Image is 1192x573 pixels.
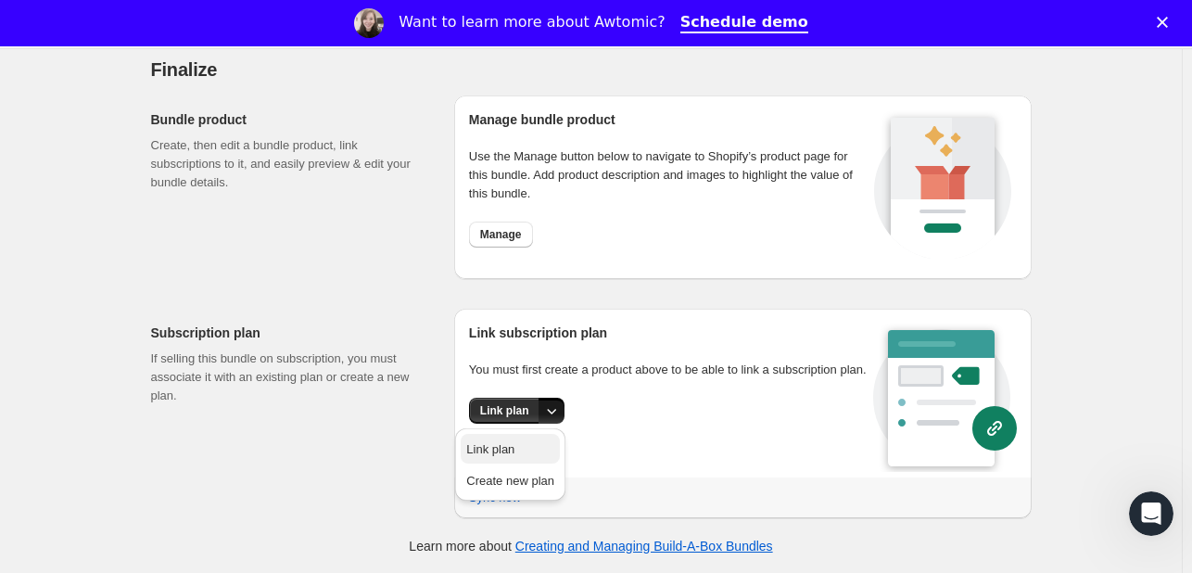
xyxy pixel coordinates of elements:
[399,13,665,32] div: Want to learn more about Awtomic?
[480,227,522,242] span: Manage
[1157,17,1175,28] div: Close
[469,222,533,248] button: Manage
[466,442,514,456] span: Link plan
[469,324,873,342] h2: Link subscription plan
[151,324,425,342] h2: Subscription plan
[480,403,529,418] span: Link plan
[469,110,869,129] h2: Manage bundle product
[469,398,540,424] button: Link plan
[354,8,384,38] img: Profile image for Emily
[151,110,425,129] h2: Bundle product
[1129,491,1173,536] iframe: Intercom live chat
[409,537,772,555] p: Learn more about
[680,13,808,33] a: Schedule demo
[469,361,873,379] p: You must first create a product above to be able to link a subscription plan.
[515,539,773,554] a: Creating and Managing Build-A-Box Bundles
[466,474,554,488] span: Create new plan
[469,147,869,203] p: Use the Manage button below to navigate to Shopify’s product page for this bundle. Add product de...
[539,398,564,424] button: More actions
[151,136,425,192] p: Create, then edit a bundle product, link subscriptions to it, and easily preview & edit your bund...
[151,58,1032,81] h2: Finalize
[151,350,425,405] p: If selling this bundle on subscription, you must associate it with an existing plan or create a n...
